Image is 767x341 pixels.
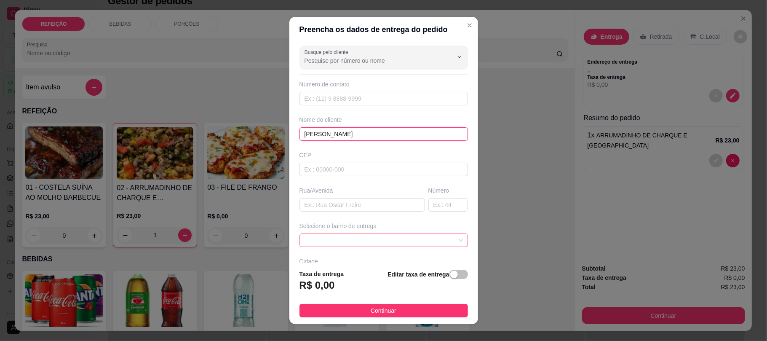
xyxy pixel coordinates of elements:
div: Selecione o bairro de entrega [299,222,468,230]
button: Continuar [299,304,468,317]
strong: Taxa de entrega [299,271,344,277]
div: Número de contato [299,80,468,89]
input: Ex.: Rua Oscar Freire [299,198,425,212]
h3: R$ 0,00 [299,279,335,292]
div: Nome do cliente [299,115,468,124]
div: Número [428,186,468,195]
button: Close [463,19,476,32]
strong: Editar taxa de entrega [388,271,449,278]
div: Cidade [299,257,468,266]
input: Ex.: (11) 9 8888-9999 [299,92,468,105]
input: Ex.: 44 [428,198,468,212]
span: Continuar [371,306,396,315]
div: CEP [299,151,468,159]
label: Busque pelo cliente [305,48,351,56]
input: Ex.: 00000-000 [299,163,468,176]
button: Show suggestions [453,50,466,64]
header: Preencha os dados de entrega do pedido [289,17,478,42]
input: Busque pelo cliente [305,56,439,65]
div: Rua/Avenida [299,186,425,195]
input: Ex.: João da Silva [299,127,468,141]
